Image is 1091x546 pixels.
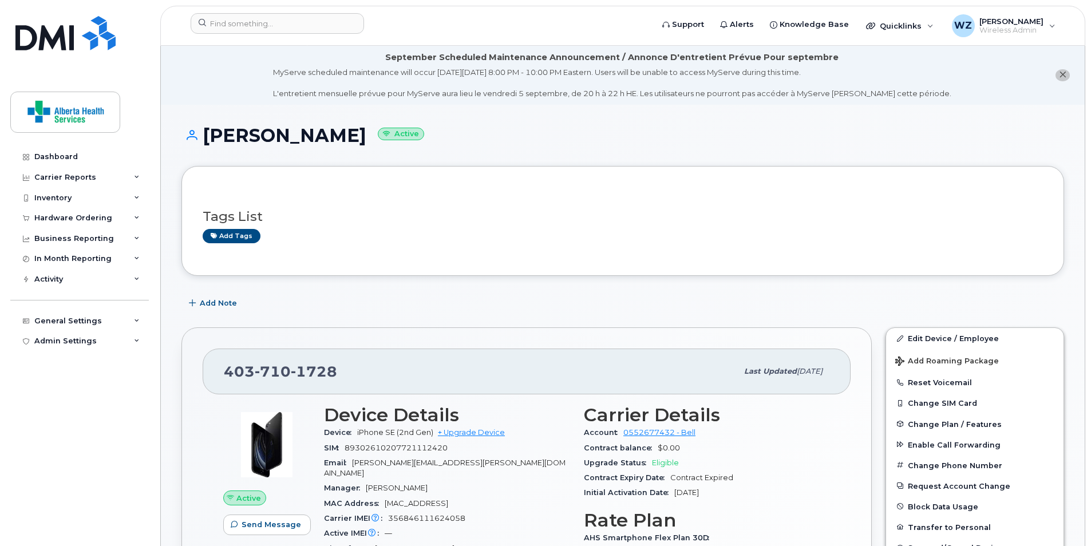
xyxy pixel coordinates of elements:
[324,428,357,437] span: Device
[385,52,839,64] div: September Scheduled Maintenance Announcement / Annonce D'entretient Prévue Pour septembre
[378,128,424,141] small: Active
[345,444,448,452] span: 89302610207721112420
[886,434,1064,455] button: Enable Call Forwarding
[670,473,733,482] span: Contract Expired
[181,293,247,314] button: Add Note
[200,298,237,308] span: Add Note
[324,514,388,523] span: Carrier IMEI
[385,499,448,508] span: [MAC_ADDRESS]
[886,393,1064,413] button: Change SIM Card
[584,428,623,437] span: Account
[324,529,385,537] span: Active IMEI
[223,515,311,535] button: Send Message
[886,328,1064,349] a: Edit Device / Employee
[886,476,1064,496] button: Request Account Change
[181,125,1064,145] h1: [PERSON_NAME]
[658,444,680,452] span: $0.00
[674,488,699,497] span: [DATE]
[366,484,428,492] span: [PERSON_NAME]
[273,67,951,99] div: MyServe scheduled maintenance will occur [DATE][DATE] 8:00 PM - 10:00 PM Eastern. Users will be u...
[584,510,830,531] h3: Rate Plan
[886,517,1064,537] button: Transfer to Personal
[886,414,1064,434] button: Change Plan / Features
[584,458,652,467] span: Upgrade Status
[623,428,695,437] a: 0552677432 - Bell
[886,455,1064,476] button: Change Phone Number
[886,496,1064,517] button: Block Data Usage
[385,529,392,537] span: —
[652,458,679,467] span: Eligible
[584,473,670,482] span: Contract Expiry Date
[886,349,1064,372] button: Add Roaming Package
[908,440,1001,449] span: Enable Call Forwarding
[324,405,570,425] h3: Device Details
[324,458,566,477] span: [PERSON_NAME][EMAIL_ADDRESS][PERSON_NAME][DOMAIN_NAME]
[255,363,291,380] span: 710
[232,410,301,479] img: image20231002-3703462-1mz9tax.jpeg
[797,367,823,375] span: [DATE]
[236,493,261,504] span: Active
[224,363,337,380] span: 403
[908,420,1002,428] span: Change Plan / Features
[584,488,674,497] span: Initial Activation Date
[388,514,465,523] span: 356846111624058
[203,209,1043,224] h3: Tags List
[324,444,345,452] span: SIM
[324,484,366,492] span: Manager
[584,444,658,452] span: Contract balance
[895,357,999,367] span: Add Roaming Package
[584,405,830,425] h3: Carrier Details
[203,229,260,243] a: Add tags
[357,428,433,437] span: iPhone SE (2nd Gen)
[886,372,1064,393] button: Reset Voicemail
[1056,69,1070,81] button: close notification
[438,428,505,437] a: + Upgrade Device
[324,458,352,467] span: Email
[744,367,797,375] span: Last updated
[584,533,715,542] span: AHS Smartphone Flex Plan 30D
[242,519,301,530] span: Send Message
[324,499,385,508] span: MAC Address
[291,363,337,380] span: 1728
